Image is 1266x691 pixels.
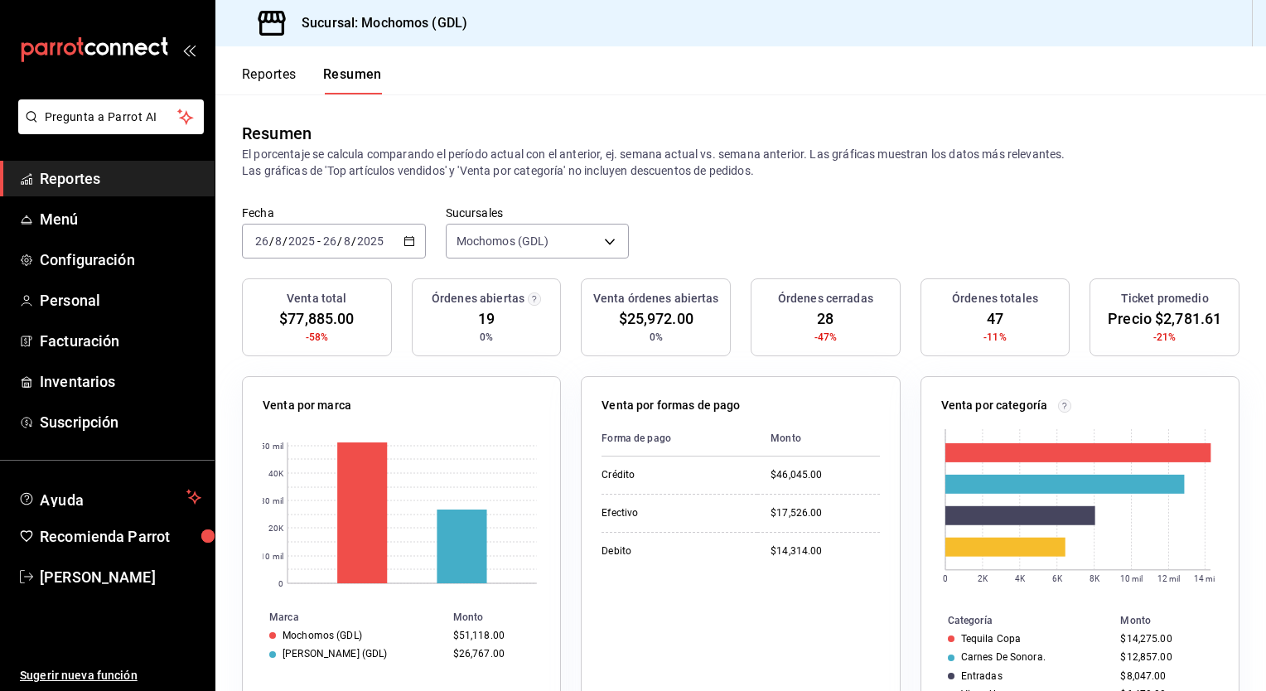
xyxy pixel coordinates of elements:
h3: Órdenes abiertas [432,290,524,307]
text: 10 mil [260,552,283,561]
font: Reportes [40,170,100,187]
div: $46,045.00 [771,468,880,482]
div: Mochomos (GDL) [283,630,362,641]
span: -21% [1153,330,1177,345]
a: Pregunta a Parrot AI [12,120,204,138]
text: 2K [978,574,988,583]
text: 12 mil [1157,574,1181,583]
p: El porcentaje se calcula comparando el período actual con el anterior, ej. semana actual vs. sema... [242,146,1239,179]
h3: Órdenes cerradas [778,290,873,307]
span: / [337,234,342,248]
font: Menú [40,210,79,228]
p: Venta por formas de pago [602,397,740,414]
input: ---- [356,234,384,248]
div: Entradas [961,670,1003,682]
div: $8,047.00 [1120,670,1212,682]
div: $26,767.00 [453,648,534,660]
p: Venta por categoría [941,397,1048,414]
font: Facturación [40,332,119,350]
button: Pregunta a Parrot AI [18,99,204,134]
h3: Venta órdenes abiertas [593,290,719,307]
th: Categoría [921,611,1114,630]
font: Inventarios [40,373,115,390]
font: [PERSON_NAME] [40,568,156,586]
text: 20K [268,524,284,533]
input: -- [343,234,351,248]
div: [PERSON_NAME] (GDL) [283,648,387,660]
input: ---- [288,234,316,248]
div: Pestañas de navegación [242,66,382,94]
div: $12,857.00 [1120,651,1212,663]
span: Ayuda [40,487,180,507]
text: 4K [1015,574,1026,583]
font: Recomienda Parrot [40,528,170,545]
text: 8K [1090,574,1100,583]
font: Configuración [40,251,135,268]
span: 28 [817,307,834,330]
font: Personal [40,292,100,309]
text: 0 [278,579,283,588]
span: 47 [987,307,1003,330]
font: Sugerir nueva función [20,669,138,682]
div: $14,275.00 [1120,633,1212,645]
h3: Venta total [287,290,346,307]
span: -58% [306,330,329,345]
h3: Sucursal: Mochomos (GDL) [288,13,467,33]
span: / [269,234,274,248]
th: Monto [757,421,880,457]
span: -47% [814,330,838,345]
span: -11% [983,330,1007,345]
span: - [317,234,321,248]
text: 30 mil [260,496,283,505]
span: / [283,234,288,248]
span: 0% [650,330,663,345]
text: 40K [268,469,284,478]
div: Resumen [242,121,312,146]
span: $25,972.00 [619,307,693,330]
div: $17,526.00 [771,506,880,520]
th: Forma de pago [602,421,757,457]
text: 14 mil [1194,574,1217,583]
h3: Ticket promedio [1121,290,1209,307]
text: 0 [943,574,948,583]
font: Reportes [242,66,297,83]
font: Suscripción [40,413,118,431]
span: 0% [480,330,493,345]
text: 50 mil [260,442,283,451]
input: -- [254,234,269,248]
span: / [351,234,356,248]
h3: Órdenes totales [952,290,1038,307]
span: Pregunta a Parrot AI [45,109,178,126]
th: Monto [1114,611,1239,630]
span: Mochomos (GDL) [457,233,549,249]
div: $51,118.00 [453,630,534,641]
p: Venta por marca [263,397,351,414]
div: Debito [602,544,744,558]
input: -- [322,234,337,248]
th: Monto [447,608,561,626]
div: Crédito [602,468,744,482]
span: Precio $2,781.61 [1108,307,1221,330]
button: open_drawer_menu [182,43,196,56]
text: 6K [1052,574,1063,583]
input: -- [274,234,283,248]
label: Fecha [242,207,426,219]
span: 19 [478,307,495,330]
span: $77,885.00 [279,307,354,330]
button: Resumen [323,66,382,94]
label: Sucursales [446,207,630,219]
div: $14,314.00 [771,544,880,558]
div: Carnes De Sonora. [961,651,1046,663]
div: Tequila Copa [961,633,1022,645]
div: Efectivo [602,506,744,520]
th: Marca [243,608,447,626]
text: 10 mil [1120,574,1143,583]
